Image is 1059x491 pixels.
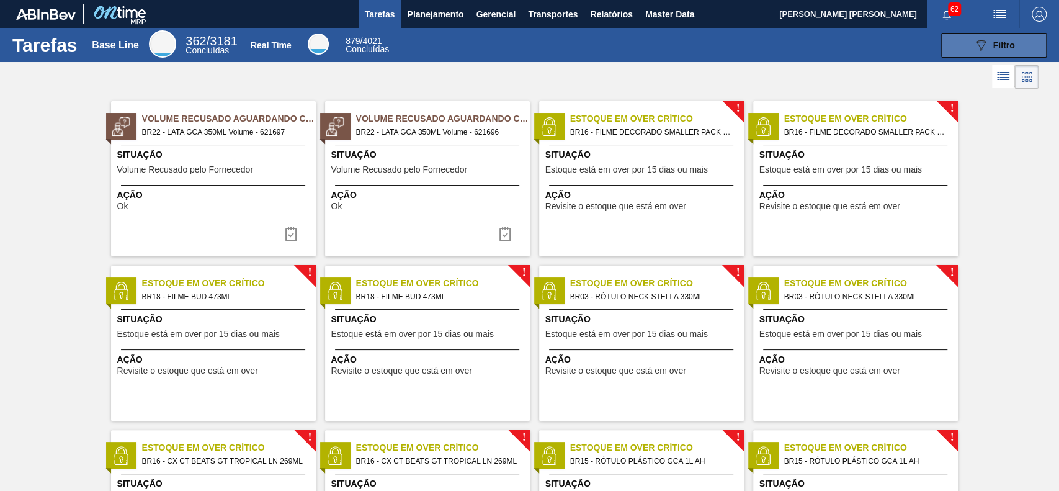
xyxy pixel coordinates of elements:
span: Situação [759,477,955,490]
img: status [112,446,130,465]
span: ! [736,104,740,113]
span: ! [950,104,954,113]
h1: Tarefas [12,38,78,52]
span: Concluídas [346,44,389,54]
img: userActions [992,7,1007,22]
span: Situação [331,313,527,326]
span: Situação [117,313,313,326]
img: icon-task-complete [284,227,298,241]
span: Revisite o estoque que está em over [331,366,472,376]
img: status [326,282,344,300]
span: Estoque em Over Crítico [356,441,530,454]
img: Logout [1032,7,1047,22]
span: ! [736,268,740,277]
img: status [754,282,772,300]
span: Estoque em Over Crítico [570,441,744,454]
span: ! [950,268,954,277]
div: Completar tarefa: 30040839 [490,222,520,246]
span: Estoque está em over por 15 dias ou mais [759,165,922,174]
span: Ação [331,353,527,366]
span: Ação [545,353,741,366]
span: Estoque em Over Crítico [142,441,316,454]
span: ! [522,268,525,277]
span: Ação [117,353,313,366]
span: Volume Recusado pelo Fornecedor [331,165,467,174]
img: TNhmsLtSVTkK8tSr43FrP2fwEKptu5GPRR3wAAAABJRU5ErkJggg== [16,9,76,20]
span: Revisite o estoque que está em over [759,202,900,211]
div: Real Time [308,34,329,55]
span: BR18 - FILME BUD 473ML [142,290,306,304]
span: Revisite o estoque que está em over [117,366,258,376]
span: BR16 - FILME DECORADO SMALLER PACK 269ML [570,125,734,139]
img: status [754,446,772,465]
span: 62 [948,2,961,16]
span: ! [736,433,740,442]
span: Volume Recusado pelo Fornecedor [117,165,253,174]
span: Estoque em Over Crítico [784,112,958,125]
span: 879 [346,36,360,46]
div: Real Time [251,40,292,50]
img: icon-task-complete [498,227,512,241]
span: / 4021 [346,36,382,46]
span: ! [950,433,954,442]
span: Situação [117,477,313,490]
span: BR16 - CX CT BEATS GT TROPICAL LN 269ML [142,454,306,468]
button: Notificações [927,6,967,23]
span: ! [522,433,525,442]
img: status [540,282,558,300]
span: Estoque em Over Crítico [784,277,958,290]
span: 362 [185,34,206,48]
span: Ação [545,189,741,202]
span: Planejamento [407,7,463,22]
span: Ação [117,189,313,202]
img: status [540,117,558,136]
span: Estoque em Over Crítico [142,277,316,290]
span: Situação [545,477,741,490]
span: Ok [331,202,342,211]
span: Estoque está em over por 15 dias ou mais [331,330,494,339]
span: Situação [759,313,955,326]
span: BR18 - FILME BUD 473ML [356,290,520,304]
img: status [112,282,130,300]
span: Volume Recusado Aguardando Ciência [142,112,316,125]
span: ! [308,433,311,442]
span: Estoque em Over Crítico [570,277,744,290]
button: icon-task-complete [276,222,306,246]
span: BR22 - LATA GCA 350ML Volume - 621697 [142,125,306,139]
div: Visão em Cards [1015,65,1039,89]
div: Visão em Lista [992,65,1015,89]
span: Ação [331,189,527,202]
img: status [326,117,344,136]
span: BR03 - RÓTULO NECK STELLA 330ML [570,290,734,304]
span: / 3181 [185,34,237,48]
span: BR15 - RÓTULO PLÁSTICO GCA 1L AH [784,454,948,468]
span: Estoque está em over por 15 dias ou mais [117,330,280,339]
div: Base Line [92,40,139,51]
div: Base Line [149,30,176,58]
span: Master Data [645,7,694,22]
div: Base Line [185,36,237,55]
span: BR22 - LATA GCA 350ML Volume - 621696 [356,125,520,139]
span: Situação [331,148,527,161]
span: Situação [759,148,955,161]
span: Revisite o estoque que está em over [759,366,900,376]
span: BR03 - RÓTULO NECK STELLA 330ML [784,290,948,304]
img: status [754,117,772,136]
span: Concluídas [185,45,229,55]
div: Completar tarefa: 30040838 [276,222,306,246]
span: Filtro [993,40,1015,50]
img: status [112,117,130,136]
img: status [540,446,558,465]
span: Relatórios [590,7,632,22]
span: Estoque está em over por 15 dias ou mais [545,330,708,339]
span: Estoque está em over por 15 dias ou mais [545,165,708,174]
span: Gerencial [476,7,516,22]
span: Estoque em Over Crítico [356,277,530,290]
span: Estoque em Over Crítico [784,441,958,454]
span: Estoque em Over Crítico [570,112,744,125]
img: status [326,446,344,465]
span: Tarefas [365,7,395,22]
span: BR16 - CX CT BEATS GT TROPICAL LN 269ML [356,454,520,468]
span: Situação [545,313,741,326]
span: Ação [759,189,955,202]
